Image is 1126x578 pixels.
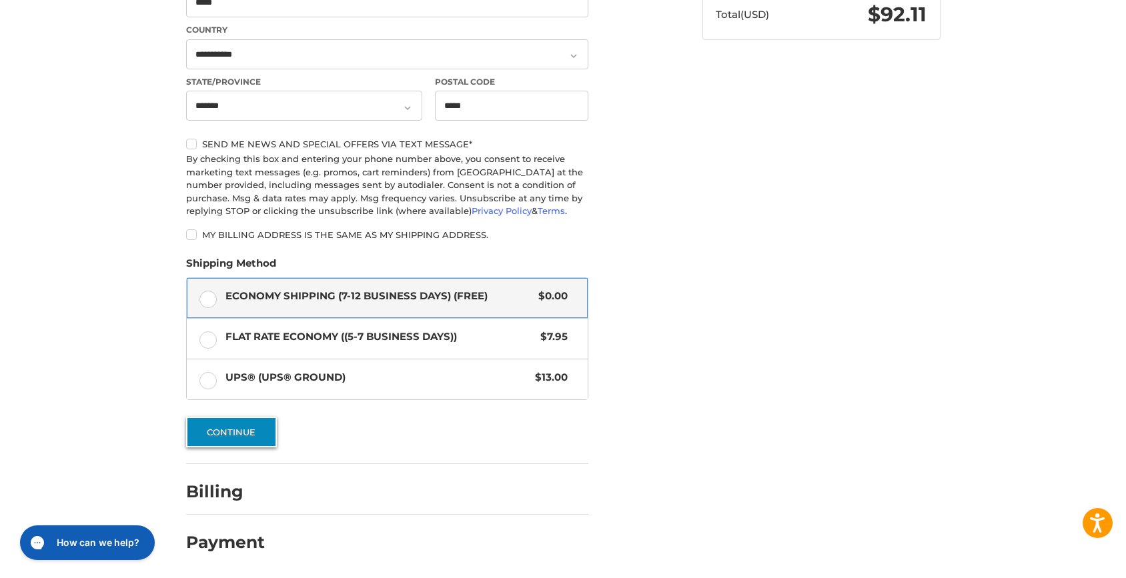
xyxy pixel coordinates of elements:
[868,2,927,27] span: $92.11
[225,289,532,304] span: Economy Shipping (7-12 Business Days) (Free)
[186,532,265,553] h2: Payment
[186,481,264,502] h2: Billing
[186,417,277,447] button: Continue
[529,370,568,385] span: $13.00
[186,24,588,36] label: Country
[186,256,276,277] legend: Shipping Method
[534,329,568,345] span: $7.95
[472,205,532,216] a: Privacy Policy
[716,8,769,21] span: Total (USD)
[225,329,534,345] span: Flat Rate Economy ((5-7 Business Days))
[435,76,588,88] label: Postal Code
[186,76,422,88] label: State/Province
[186,139,588,149] label: Send me news and special offers via text message*
[532,289,568,304] span: $0.00
[538,205,565,216] a: Terms
[186,153,588,218] div: By checking this box and entering your phone number above, you consent to receive marketing text ...
[225,370,529,385] span: UPS® (UPS® Ground)
[13,521,159,565] iframe: Gorgias live chat messenger
[186,229,588,240] label: My billing address is the same as my shipping address.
